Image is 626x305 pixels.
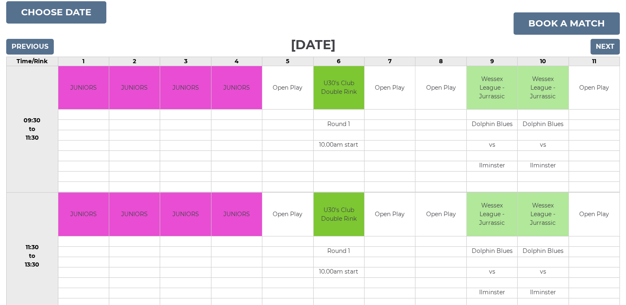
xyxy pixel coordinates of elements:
td: JUNIORS [109,193,160,236]
td: 11 [568,57,620,66]
td: vs [518,267,568,277]
td: Ilminster [467,161,517,172]
td: Wessex League - Jurrassic [518,193,568,236]
td: 10 [518,57,568,66]
td: 8 [415,57,466,66]
td: 6 [313,57,364,66]
td: Open Play [415,66,466,110]
input: Next [590,39,620,55]
td: Open Play [365,193,415,236]
td: Open Play [262,66,313,110]
td: vs [467,141,517,151]
td: JUNIORS [109,66,160,110]
input: Previous [6,39,54,55]
td: Round 1 [314,120,364,130]
td: Ilminster [518,288,568,298]
td: Wessex League - Jurrassic [467,193,517,236]
td: 09:30 to 11:30 [7,66,58,193]
td: 7 [364,57,415,66]
td: 10.00am start [314,267,364,277]
td: JUNIORS [211,193,262,236]
td: Open Play [569,193,620,236]
td: JUNIORS [211,66,262,110]
td: Round 1 [314,246,364,257]
td: Dolphin Blues [518,246,568,257]
td: Ilminster [518,161,568,172]
td: JUNIORS [160,66,211,110]
td: JUNIORS [58,66,109,110]
a: Book a match [513,12,620,35]
td: Dolphin Blues [518,120,568,130]
td: Dolphin Blues [467,120,517,130]
td: 5 [262,57,313,66]
td: Wessex League - Jurrassic [518,66,568,110]
td: Open Play [415,193,466,236]
td: 2 [109,57,160,66]
td: JUNIORS [160,193,211,236]
td: Open Play [262,193,313,236]
td: Dolphin Blues [467,246,517,257]
td: 3 [160,57,211,66]
td: 10.00am start [314,141,364,151]
td: 9 [466,57,517,66]
td: U30's Club Double Rink [314,193,364,236]
td: JUNIORS [58,193,109,236]
td: Open Play [569,66,620,110]
td: vs [518,141,568,151]
td: 1 [58,57,109,66]
td: Wessex League - Jurrassic [467,66,517,110]
td: Open Play [365,66,415,110]
td: U30's Club Double Rink [314,66,364,110]
td: vs [467,267,517,277]
td: Ilminster [467,288,517,298]
button: Choose date [6,1,106,24]
td: Time/Rink [7,57,58,66]
td: 4 [211,57,262,66]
